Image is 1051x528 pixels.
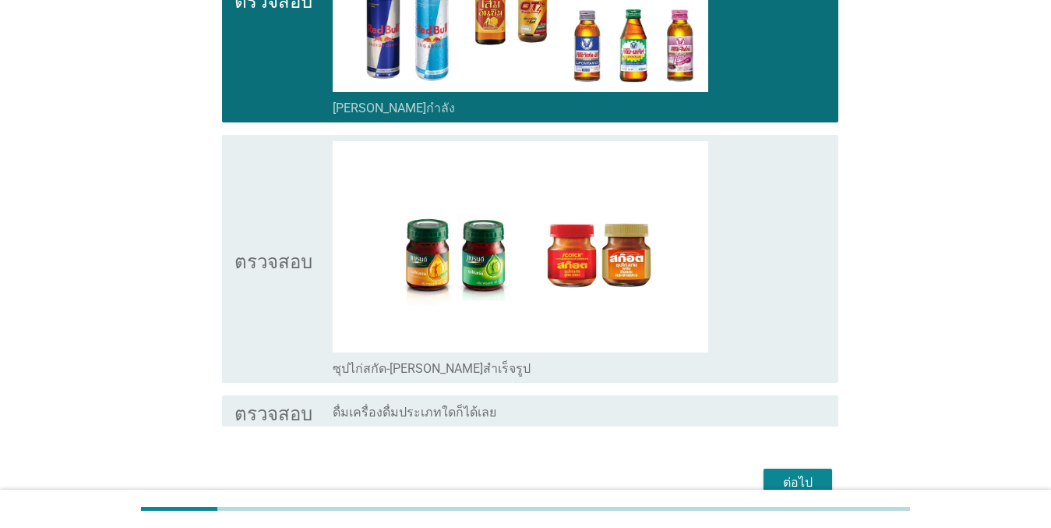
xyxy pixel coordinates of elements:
font: ตรวจสอบ [235,402,312,420]
font: ดื่มเครื่องดื่มประเภทใดก็ได้เลย [333,405,496,420]
button: ต่อไป [764,469,832,497]
font: ต่อไป [783,475,813,490]
font: [PERSON_NAME]กำลัง [333,101,455,115]
font: ตรวจสอบ [235,250,312,268]
font: ซุปไก่สกัด-[PERSON_NAME]สำเร็จรูป [333,361,531,376]
img: 1465d6cd-6a74-4c38-ad22-26f496172317-Slide14.JPG [333,141,707,353]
